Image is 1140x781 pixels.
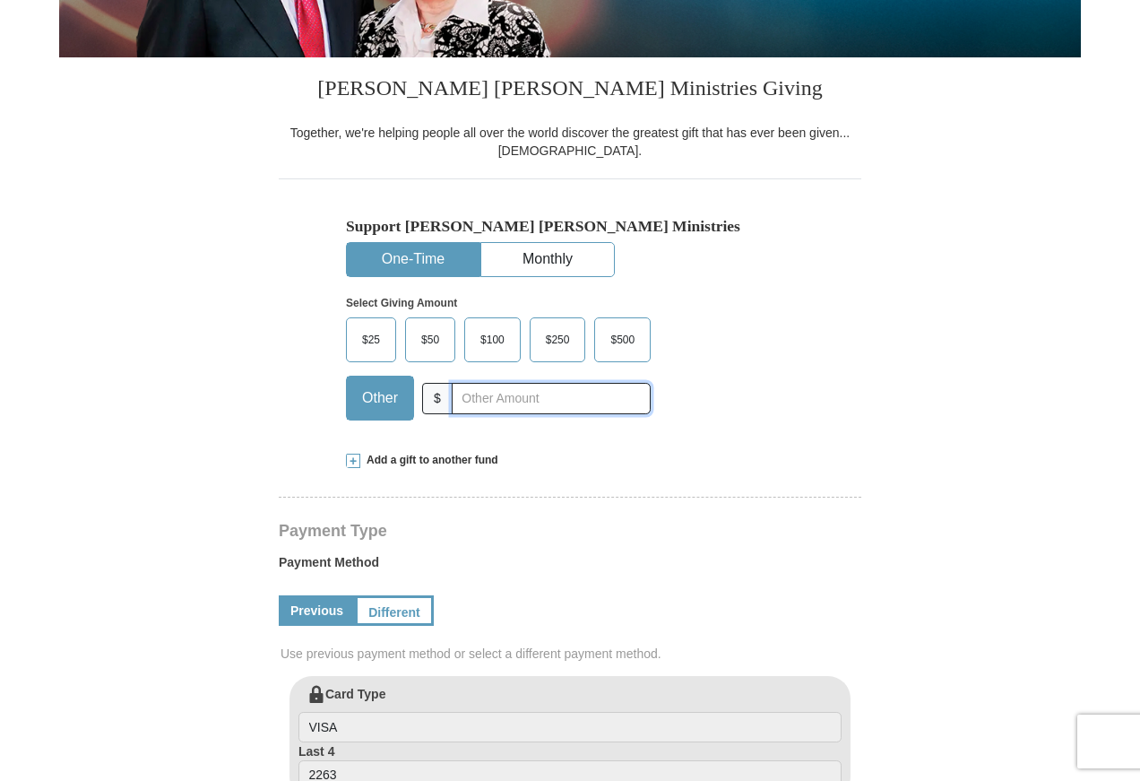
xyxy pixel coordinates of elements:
a: Different [355,595,434,626]
button: One-Time [347,243,479,276]
label: Card Type [298,685,842,742]
span: $100 [471,326,514,353]
span: $50 [412,326,448,353]
span: $ [422,383,453,414]
h5: Support [PERSON_NAME] [PERSON_NAME] Ministries [346,217,794,236]
button: Monthly [481,243,614,276]
span: $500 [601,326,643,353]
input: Other Amount [452,383,651,414]
strong: Select Giving Amount [346,297,457,309]
span: $250 [537,326,579,353]
div: Together, we're helping people all over the world discover the greatest gift that has ever been g... [279,124,861,160]
span: Use previous payment method or select a different payment method. [281,645,863,663]
label: Payment Method [279,553,861,580]
span: Add a gift to another fund [360,453,498,468]
a: Previous [279,595,355,626]
input: Card Type [298,712,842,742]
h4: Payment Type [279,524,861,538]
span: Other [353,385,407,412]
h3: [PERSON_NAME] [PERSON_NAME] Ministries Giving [279,57,861,124]
span: $25 [353,326,389,353]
